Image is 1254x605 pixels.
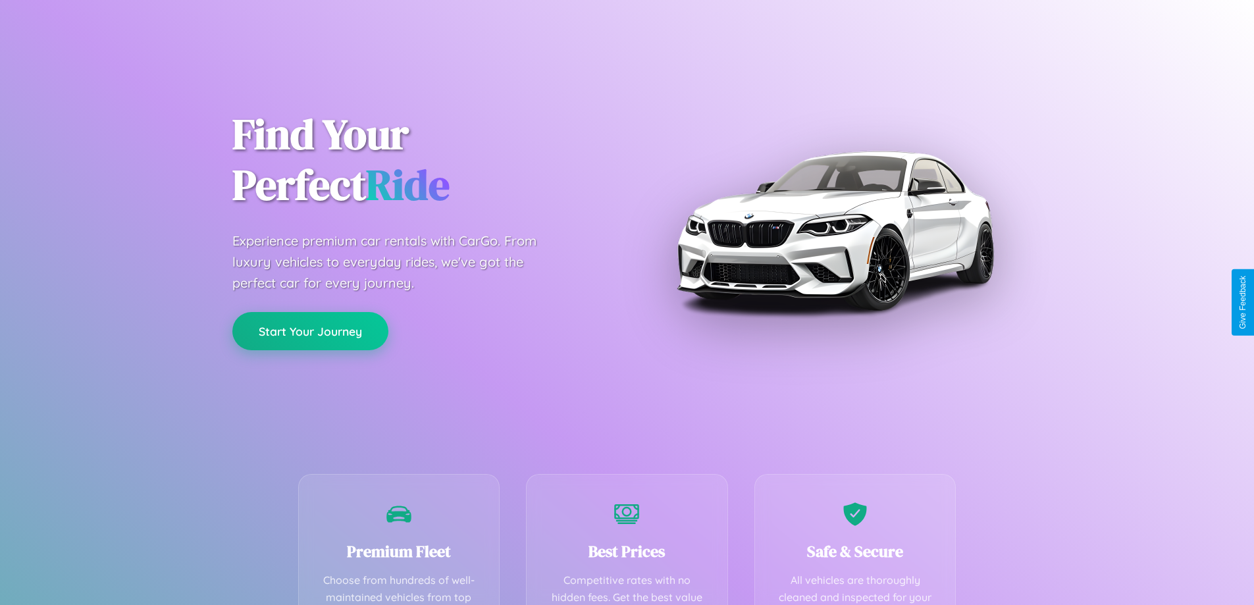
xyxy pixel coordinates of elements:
button: Start Your Journey [232,312,388,350]
h3: Premium Fleet [319,540,480,562]
img: Premium BMW car rental vehicle [670,66,999,395]
div: Give Feedback [1238,276,1247,329]
h3: Best Prices [546,540,708,562]
span: Ride [366,156,450,213]
h3: Safe & Secure [775,540,936,562]
p: Experience premium car rentals with CarGo. From luxury vehicles to everyday rides, we've got the ... [232,230,562,294]
h1: Find Your Perfect [232,109,608,211]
